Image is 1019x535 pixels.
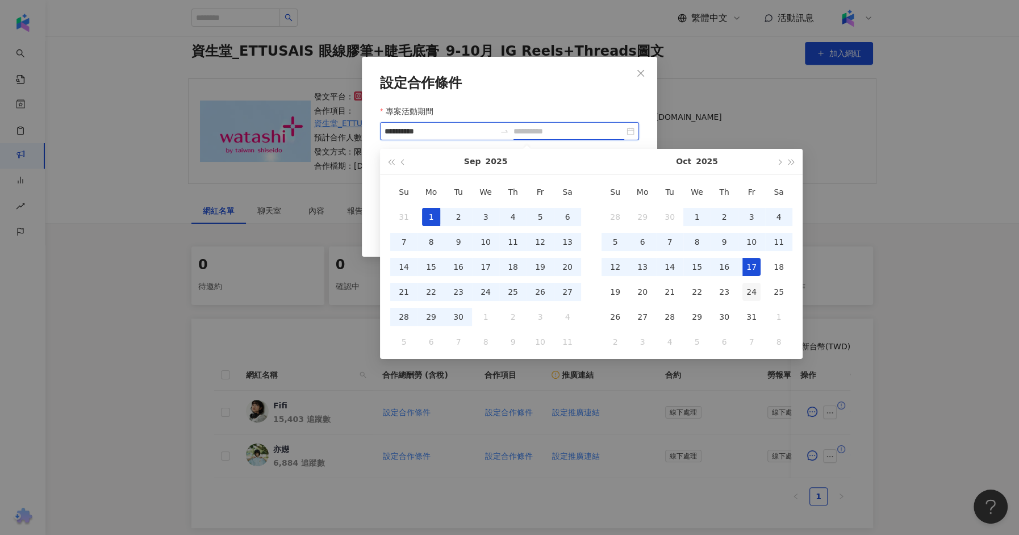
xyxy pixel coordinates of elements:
td: 2025-11-08 [765,329,792,354]
td: 2025-10-03 [527,304,554,329]
td: 2025-11-02 [602,329,629,354]
div: 3 [742,208,761,226]
div: 27 [558,283,577,301]
td: 2025-09-04 [499,204,527,229]
div: 3 [633,333,652,351]
td: 2025-10-02 [711,204,738,229]
div: 3 [531,308,549,326]
div: 2 [504,308,522,326]
td: 2025-10-16 [711,254,738,279]
th: Tu [445,179,472,204]
div: 31 [395,208,413,226]
button: Sep [464,149,481,174]
div: 27 [633,308,652,326]
td: 2025-10-20 [629,279,656,304]
td: 2025-09-25 [499,279,527,304]
th: Sa [765,179,792,204]
div: 15 [688,258,706,276]
td: 2025-09-28 [390,304,417,329]
th: Tu [656,179,683,204]
td: 2025-10-28 [656,304,683,329]
td: 2025-09-13 [554,229,581,254]
div: 30 [449,308,467,326]
td: 2025-10-11 [554,329,581,354]
div: 5 [531,208,549,226]
td: 2025-09-23 [445,279,472,304]
td: 2025-10-25 [765,279,792,304]
td: 2025-09-14 [390,254,417,279]
td: 2025-10-08 [472,329,499,354]
th: Th [499,179,527,204]
td: 2025-10-31 [738,304,765,329]
td: 2025-09-12 [527,229,554,254]
div: 19 [531,258,549,276]
td: 2025-10-02 [499,304,527,329]
th: Su [390,179,417,204]
td: 2025-09-02 [445,204,472,229]
div: 14 [661,258,679,276]
div: 28 [395,308,413,326]
span: close [636,69,645,78]
td: 2025-10-06 [417,329,445,354]
td: 2025-09-15 [417,254,445,279]
div: 18 [770,258,788,276]
div: 4 [661,333,679,351]
div: 31 [742,308,761,326]
td: 2025-10-17 [738,254,765,279]
div: 21 [395,283,413,301]
input: 專案活動期間 [385,125,495,137]
div: 30 [715,308,733,326]
div: 2 [715,208,733,226]
div: 12 [531,233,549,251]
button: 2025 [485,149,507,174]
td: 2025-09-22 [417,279,445,304]
td: 2025-10-10 [527,329,554,354]
div: 20 [633,283,652,301]
div: 5 [395,333,413,351]
td: 2025-10-14 [656,254,683,279]
th: Fr [738,179,765,204]
td: 2025-11-06 [711,329,738,354]
div: 1 [688,208,706,226]
td: 2025-10-21 [656,279,683,304]
td: 2025-09-28 [602,204,629,229]
th: Fr [527,179,554,204]
td: 2025-10-08 [683,229,711,254]
div: 20 [558,258,577,276]
td: 2025-09-03 [472,204,499,229]
div: 12 [606,258,624,276]
td: 2025-09-11 [499,229,527,254]
td: 2025-09-09 [445,229,472,254]
th: We [683,179,711,204]
div: 28 [661,308,679,326]
div: 4 [770,208,788,226]
label: 專案活動期間 [380,105,441,118]
div: 29 [633,208,652,226]
div: 9 [504,333,522,351]
td: 2025-11-07 [738,329,765,354]
div: 23 [449,283,467,301]
div: 1 [770,308,788,326]
td: 2025-10-29 [683,304,711,329]
td: 2025-10-23 [711,279,738,304]
td: 2025-09-29 [629,204,656,229]
span: swap-right [500,127,509,136]
div: 22 [688,283,706,301]
div: 8 [477,333,495,351]
td: 2025-11-01 [765,304,792,329]
th: Th [711,179,738,204]
div: 6 [422,333,440,351]
div: 28 [606,208,624,226]
th: Mo [629,179,656,204]
td: 2025-10-03 [738,204,765,229]
td: 2025-09-16 [445,254,472,279]
td: 2025-10-05 [390,329,417,354]
td: 2025-09-18 [499,254,527,279]
td: 2025-10-07 [656,229,683,254]
td: 2025-09-30 [656,204,683,229]
div: 30 [661,208,679,226]
span: to [500,127,509,136]
td: 2025-09-01 [417,204,445,229]
td: 2025-10-10 [738,229,765,254]
td: 2025-10-04 [554,304,581,329]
